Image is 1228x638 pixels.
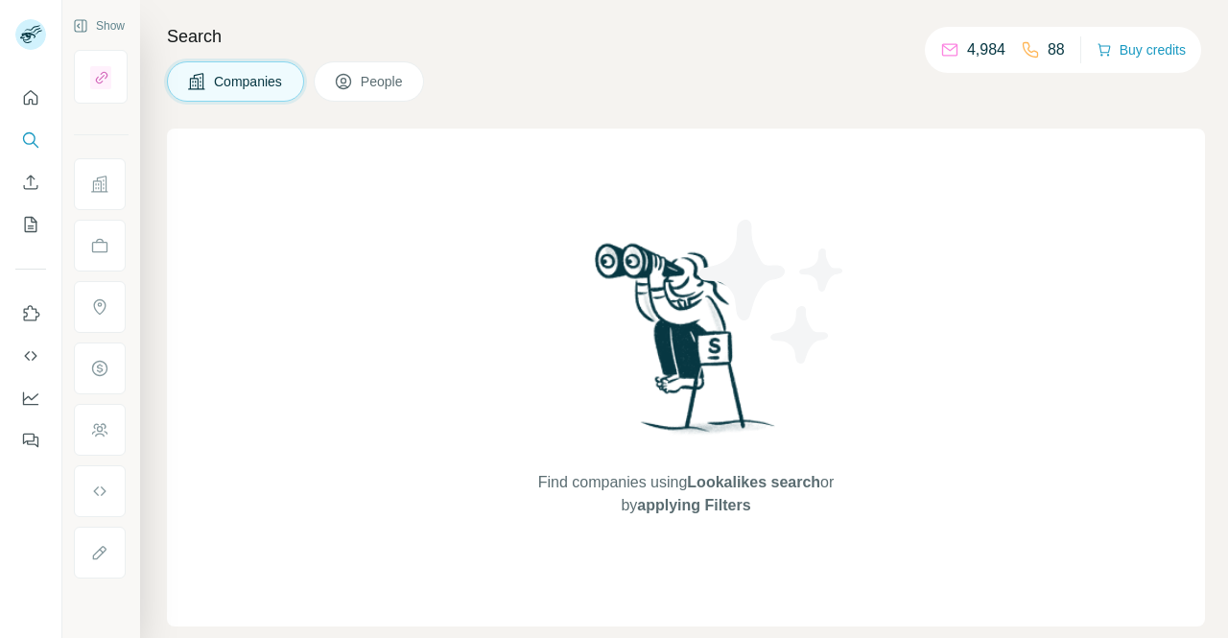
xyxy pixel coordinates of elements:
button: Use Surfe on LinkedIn [15,296,46,331]
button: Dashboard [15,381,46,415]
button: My lists [15,207,46,242]
button: Buy credits [1097,36,1186,63]
span: People [361,72,405,91]
h4: Search [167,23,1205,50]
img: Surfe Illustration - Stars [686,205,859,378]
button: Search [15,123,46,157]
span: applying Filters [637,497,750,513]
p: 88 [1048,38,1065,61]
button: Quick start [15,81,46,115]
button: Feedback [15,423,46,458]
span: Companies [214,72,284,91]
button: Enrich CSV [15,165,46,200]
p: 4,984 [967,38,1005,61]
button: Use Surfe API [15,339,46,373]
img: Surfe Illustration - Woman searching with binoculars [586,238,786,452]
button: Show [59,12,138,40]
span: Find companies using or by [532,471,839,517]
span: Lookalikes search [687,474,820,490]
